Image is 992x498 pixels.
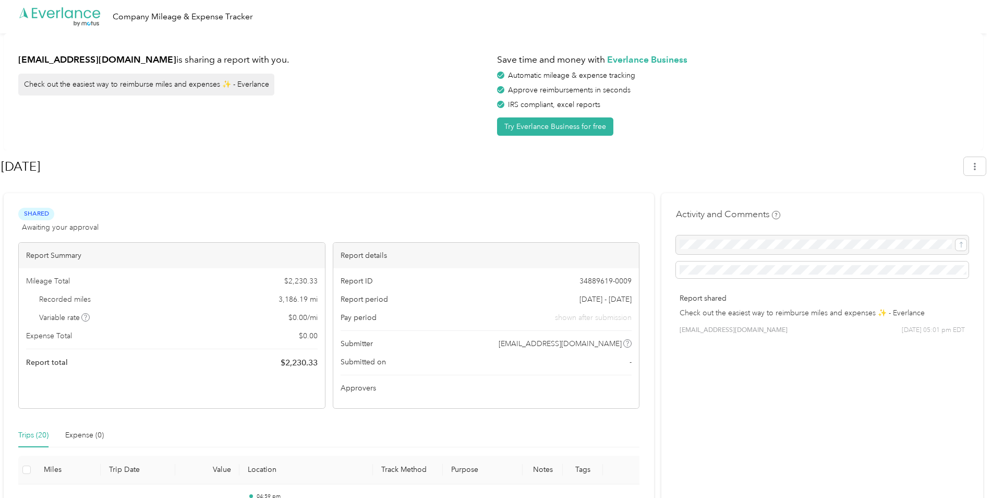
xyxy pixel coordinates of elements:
[680,326,788,335] span: [EMAIL_ADDRESS][DOMAIN_NAME]
[26,330,72,341] span: Expense Total
[508,100,600,109] span: IRS compliant, excel reports
[341,383,376,394] span: Approvers
[523,456,563,484] th: Notes
[341,312,377,323] span: Pay period
[508,86,631,94] span: Approve reimbursements in seconds
[35,456,101,484] th: Miles
[579,276,632,287] span: 34889619-0009
[26,276,70,287] span: Mileage Total
[18,54,176,65] strong: [EMAIL_ADDRESS][DOMAIN_NAME]
[341,357,386,367] span: Submitted on
[497,117,613,136] button: Try Everlance Business for free
[279,294,318,305] span: 3,186.19 mi
[563,456,603,484] th: Tags
[555,312,632,323] span: shown after submission
[902,326,965,335] span: [DATE] 05:01 pm EDT
[341,294,388,305] span: Report period
[239,456,373,484] th: Location
[18,430,49,441] div: Trips (20)
[333,243,639,268] div: Report details
[65,430,104,441] div: Expense (0)
[341,276,373,287] span: Report ID
[680,307,965,318] p: Check out the easiest way to reimburse miles and expenses ✨ - Everlance
[508,71,635,80] span: Automatic mileage & expense tracking
[607,54,687,65] strong: Everlance Business
[676,208,780,221] h4: Activity and Comments
[26,357,68,368] span: Report total
[18,208,54,220] span: Shared
[443,456,523,484] th: Purpose
[579,294,632,305] span: [DATE] - [DATE]
[281,357,318,369] span: $ 2,230.33
[341,338,373,349] span: Submitter
[18,74,274,96] div: Check out the easiest way to reimburse miles and expenses ✨ - Everlance
[680,293,965,304] p: Report shared
[299,330,318,341] span: $ 0.00
[18,53,490,66] h1: is sharing a report with you.
[373,456,442,484] th: Track Method
[19,243,325,268] div: Report Summary
[39,312,90,323] span: Variable rate
[175,456,239,484] th: Value
[630,357,632,367] span: -
[499,338,622,349] span: [EMAIL_ADDRESS][DOMAIN_NAME]
[1,154,957,179] h1: September 2025
[284,276,318,287] span: $ 2,230.33
[288,312,318,323] span: $ 0.00 / mi
[101,456,175,484] th: Trip Date
[113,10,253,23] div: Company Mileage & Expense Tracker
[497,53,969,66] h1: Save time and money with
[39,294,91,305] span: Recorded miles
[22,222,99,233] span: Awaiting your approval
